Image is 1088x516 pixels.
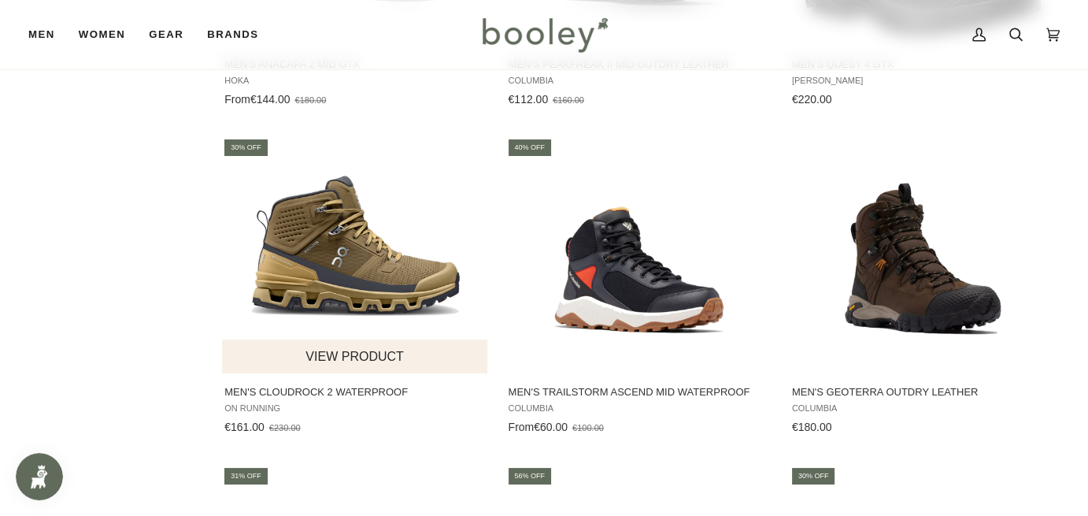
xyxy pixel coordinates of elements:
span: Gear [149,27,183,43]
span: Men's Geoterra Outdry Leather [792,385,1054,399]
div: 30% off [792,468,835,484]
span: €100.00 [572,423,604,432]
span: Women [79,27,125,43]
span: Men's Cloudrock 2 Waterproof [224,385,487,399]
span: From [224,93,250,106]
div: 40% off [509,139,552,156]
span: Columbia [792,403,1054,414]
div: 56% off [509,468,552,484]
span: €180.00 [792,421,832,433]
span: €112.00 [509,93,549,106]
span: Brands [207,27,258,43]
a: Men's Cloudrock 2 Waterproof [222,137,489,440]
a: Men's Geoterra Outdry Leather [790,137,1057,440]
div: 30% off [224,139,268,156]
span: €60.00 [534,421,568,433]
button: View product [222,340,487,373]
span: [PERSON_NAME] [792,76,1054,86]
img: Booley [476,12,613,58]
span: Columbia [509,76,771,86]
span: €161.00 [224,421,265,433]
span: Men's Trailstorm Ascend Mid Waterproof [509,385,771,399]
span: From [509,421,535,433]
iframe: Button to open loyalty program pop-up [16,453,63,500]
span: €160.00 [553,95,584,105]
span: €220.00 [792,93,832,106]
img: Columbia Men's Trailstorm Ascend Mid Waterproof Black / Super Sonic - Booley Galway [521,137,757,373]
img: Columbia Men's Geoterra Outdry Leather Cordovan / Canyon Sun - Booley Galway [805,137,1041,373]
div: 31% off [224,468,268,484]
a: Men's Trailstorm Ascend Mid Waterproof [506,137,773,440]
span: €144.00 [250,93,291,106]
span: On Running [224,403,487,414]
span: €180.00 [295,95,327,105]
span: Men [28,27,55,43]
span: €230.00 [269,423,301,432]
img: On Running Men's Cloudrock 2 Waterproof Hunter / Safari - Booley Galway [238,137,474,373]
span: Hoka [224,76,487,86]
span: Columbia [509,403,771,414]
